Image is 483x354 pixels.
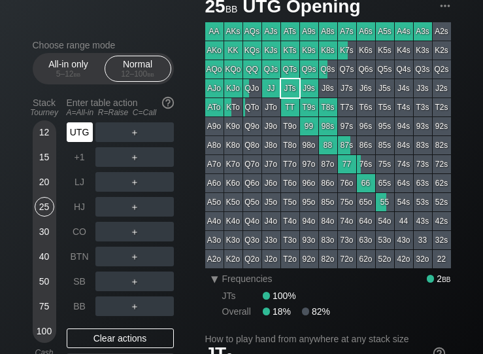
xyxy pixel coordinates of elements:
[262,60,280,79] div: QJs
[427,274,451,284] div: 2
[35,272,54,291] div: 50
[243,136,261,154] div: Q8o
[414,117,432,135] div: 93s
[243,60,261,79] div: QQ
[376,79,394,97] div: J5s
[95,172,174,192] div: ＋
[300,41,318,60] div: K9s
[281,193,299,211] div: T5o
[357,79,375,97] div: J6s
[376,117,394,135] div: 95s
[281,98,299,116] div: TT
[41,69,96,79] div: 5 – 12
[338,60,356,79] div: Q7s
[395,155,413,173] div: 74s
[224,174,242,192] div: K6o
[281,79,299,97] div: JTs
[300,212,318,230] div: 94o
[414,22,432,41] div: A3s
[376,250,394,268] div: 52o
[161,96,175,110] img: help.32db89a4.svg
[262,250,280,268] div: J2o
[243,155,261,173] div: Q7o
[39,56,99,81] div: All-in only
[319,60,337,79] div: Q8s
[262,98,280,116] div: JTo
[110,69,165,79] div: 12 – 100
[414,136,432,154] div: 83s
[319,79,337,97] div: J8s
[95,247,174,266] div: ＋
[67,247,93,266] div: BTN
[357,41,375,60] div: K6s
[357,117,375,135] div: 96s
[357,60,375,79] div: Q6s
[338,117,356,135] div: 97s
[67,296,93,316] div: BB
[95,147,174,167] div: ＋
[357,250,375,268] div: 62o
[433,60,451,79] div: Q2s
[67,197,93,217] div: HJ
[205,334,445,344] h2: How to play hand from anywhere at any stack size
[376,155,394,173] div: 75s
[433,212,451,230] div: 42s
[395,136,413,154] div: 84s
[262,41,280,60] div: KJs
[338,22,356,41] div: A7s
[95,122,174,142] div: ＋
[319,117,337,135] div: 98s
[338,174,356,192] div: 76o
[281,155,299,173] div: T7o
[300,79,318,97] div: J9s
[205,117,224,135] div: A9o
[281,22,299,41] div: ATs
[395,79,413,97] div: J4s
[35,321,54,341] div: 100
[433,231,451,249] div: 32s
[281,60,299,79] div: QTs
[433,136,451,154] div: 82s
[95,197,174,217] div: ＋
[319,155,337,173] div: 87o
[300,136,318,154] div: 98o
[433,174,451,192] div: 62s
[222,291,263,301] div: JTs
[414,174,432,192] div: 63s
[35,296,54,316] div: 75
[224,41,242,60] div: KK
[433,193,451,211] div: 52s
[357,212,375,230] div: 64o
[395,22,413,41] div: A4s
[205,98,224,116] div: ATo
[357,155,375,173] div: 76s
[205,136,224,154] div: A8o
[395,41,413,60] div: K4s
[376,193,394,211] div: 55
[95,222,174,241] div: ＋
[35,197,54,217] div: 25
[300,22,318,41] div: A9s
[281,212,299,230] div: T4o
[319,250,337,268] div: 82o
[262,231,280,249] div: J3o
[67,172,93,192] div: LJ
[376,60,394,79] div: Q5s
[35,222,54,241] div: 30
[67,147,93,167] div: +1
[67,92,174,122] div: Enter table action
[281,231,299,249] div: T3o
[338,136,356,154] div: 87s
[222,306,263,317] div: Overall
[376,136,394,154] div: 85s
[281,41,299,60] div: KTs
[414,231,432,249] div: 33
[27,92,61,122] div: Stack
[205,79,224,97] div: AJo
[222,274,273,284] span: Frequencies
[262,212,280,230] div: J4o
[376,41,394,60] div: K5s
[395,98,413,116] div: T4s
[338,41,356,60] div: K7s
[338,193,356,211] div: 75o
